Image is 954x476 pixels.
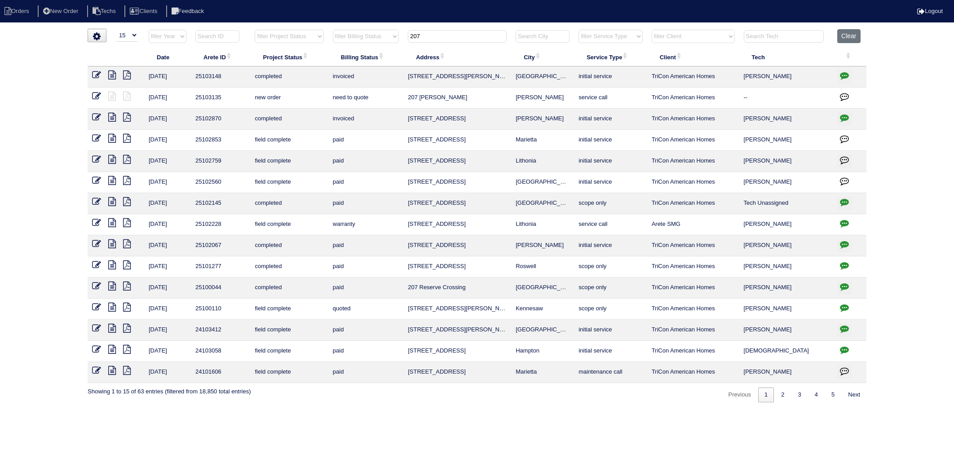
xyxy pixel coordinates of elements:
[739,299,833,320] td: [PERSON_NAME]
[250,193,328,214] td: completed
[403,151,511,172] td: [STREET_ADDRESS]
[511,256,574,278] td: Roswell
[328,172,403,193] td: paid
[328,88,403,109] td: need to quote
[144,193,191,214] td: [DATE]
[124,8,164,14] a: Clients
[574,193,647,214] td: scope only
[144,88,191,109] td: [DATE]
[574,88,647,109] td: service call
[511,362,574,383] td: Marietta
[328,256,403,278] td: paid
[191,320,250,341] td: 24103412
[191,235,250,256] td: 25102067
[250,278,328,299] td: completed
[739,172,833,193] td: [PERSON_NAME]
[647,214,739,235] td: Arete SMG
[403,48,511,66] th: Address: activate to sort column ascending
[144,320,191,341] td: [DATE]
[328,66,403,88] td: invoiced
[87,8,123,14] a: Techs
[191,48,250,66] th: Arete ID: activate to sort column ascending
[837,29,860,43] button: Clear
[574,66,647,88] td: initial service
[87,5,123,18] li: Techs
[574,130,647,151] td: initial service
[511,278,574,299] td: [GEOGRAPHIC_DATA]
[144,278,191,299] td: [DATE]
[647,299,739,320] td: TriCon American Homes
[403,341,511,362] td: [STREET_ADDRESS]
[250,256,328,278] td: completed
[647,278,739,299] td: TriCon American Homes
[647,193,739,214] td: TriCon American Homes
[917,8,943,14] a: Logout
[328,299,403,320] td: quoted
[808,388,824,402] a: 4
[516,30,570,43] input: Search City
[647,109,739,130] td: TriCon American Homes
[574,362,647,383] td: maintenance call
[792,388,808,402] a: 3
[403,278,511,299] td: 207 Reserve Crossing
[250,130,328,151] td: field complete
[328,362,403,383] td: paid
[647,66,739,88] td: TriCon American Homes
[511,88,574,109] td: [PERSON_NAME]
[739,362,833,383] td: [PERSON_NAME]
[250,88,328,109] td: new order
[38,8,85,14] a: New Order
[38,5,85,18] li: New Order
[739,130,833,151] td: [PERSON_NAME]
[574,172,647,193] td: initial service
[328,341,403,362] td: paid
[328,130,403,151] td: paid
[191,130,250,151] td: 25102853
[403,109,511,130] td: [STREET_ADDRESS]
[511,193,574,214] td: [GEOGRAPHIC_DATA]
[328,151,403,172] td: paid
[574,109,647,130] td: initial service
[191,193,250,214] td: 25102145
[144,172,191,193] td: [DATE]
[250,362,328,383] td: field complete
[250,299,328,320] td: field complete
[511,299,574,320] td: Kennesaw
[511,172,574,193] td: [GEOGRAPHIC_DATA]
[191,214,250,235] td: 25102228
[511,235,574,256] td: [PERSON_NAME]
[144,362,191,383] td: [DATE]
[408,30,507,43] input: Search Address
[647,320,739,341] td: TriCon American Homes
[739,341,833,362] td: [DEMOGRAPHIC_DATA]
[574,151,647,172] td: initial service
[825,388,841,402] a: 5
[574,235,647,256] td: initial service
[403,130,511,151] td: [STREET_ADDRESS]
[739,193,833,214] td: Tech Unassigned
[758,388,774,402] a: 1
[250,214,328,235] td: field complete
[511,320,574,341] td: [GEOGRAPHIC_DATA]
[739,151,833,172] td: [PERSON_NAME]
[191,341,250,362] td: 24103058
[511,130,574,151] td: Marietta
[250,235,328,256] td: completed
[191,109,250,130] td: 25102870
[574,256,647,278] td: scope only
[124,5,164,18] li: Clients
[833,48,866,66] th: : activate to sort column ascending
[144,109,191,130] td: [DATE]
[739,88,833,109] td: --
[775,388,791,402] a: 2
[250,172,328,193] td: field complete
[574,278,647,299] td: scope only
[739,235,833,256] td: [PERSON_NAME]
[511,66,574,88] td: [GEOGRAPHIC_DATA]
[722,388,758,402] a: Previous
[191,299,250,320] td: 25100110
[191,66,250,88] td: 25103148
[250,151,328,172] td: field complete
[647,130,739,151] td: TriCon American Homes
[144,235,191,256] td: [DATE]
